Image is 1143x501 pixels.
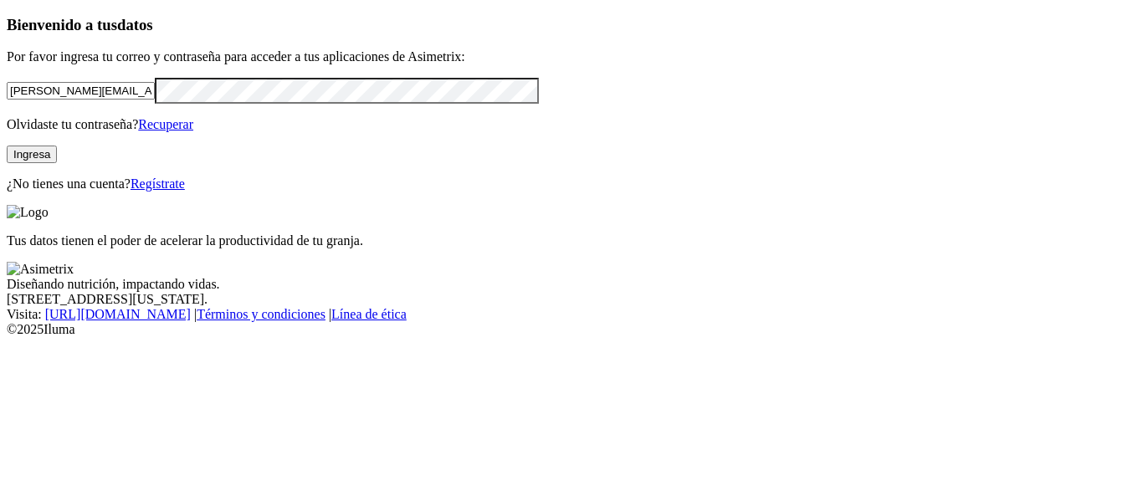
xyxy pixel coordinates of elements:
p: Tus datos tienen el poder de acelerar la productividad de tu granja. [7,233,1136,248]
p: Por favor ingresa tu correo y contraseña para acceder a tus aplicaciones de Asimetrix: [7,49,1136,64]
h3: Bienvenido a tus [7,16,1136,34]
div: Visita : | | [7,307,1136,322]
a: Recuperar [138,117,193,131]
p: Olvidaste tu contraseña? [7,117,1136,132]
img: Asimetrix [7,262,74,277]
span: datos [117,16,153,33]
a: Regístrate [131,176,185,191]
a: Términos y condiciones [197,307,325,321]
a: Línea de ética [331,307,407,321]
div: Diseñando nutrición, impactando vidas. [7,277,1136,292]
p: ¿No tienes una cuenta? [7,176,1136,192]
button: Ingresa [7,146,57,163]
div: [STREET_ADDRESS][US_STATE]. [7,292,1136,307]
a: [URL][DOMAIN_NAME] [45,307,191,321]
input: Tu correo [7,82,155,100]
div: © 2025 Iluma [7,322,1136,337]
img: Logo [7,205,49,220]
